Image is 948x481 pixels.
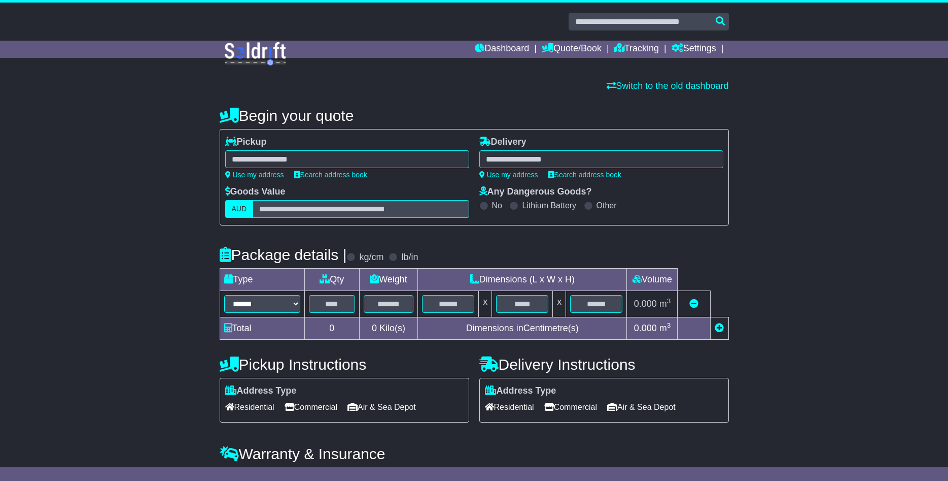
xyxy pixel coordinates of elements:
[553,291,566,317] td: x
[220,445,729,462] h4: Warranty & Insurance
[220,317,304,340] td: Total
[225,171,284,179] a: Use my address
[225,186,286,198] label: Goods Value
[607,81,728,91] a: Switch to the old dashboard
[418,317,627,340] td: Dimensions in Centimetre(s)
[479,291,492,317] td: x
[715,323,724,333] a: Add new item
[689,299,698,309] a: Remove this item
[667,322,671,329] sup: 3
[304,269,359,291] td: Qty
[479,171,538,179] a: Use my address
[485,386,556,397] label: Address Type
[359,252,383,263] label: kg/cm
[225,137,267,148] label: Pickup
[359,269,417,291] td: Weight
[548,171,621,179] a: Search address book
[627,269,678,291] td: Volume
[479,186,592,198] label: Any Dangerous Goods?
[225,200,254,218] label: AUD
[659,299,671,309] span: m
[225,399,274,415] span: Residential
[522,201,576,210] label: Lithium Battery
[220,269,304,291] td: Type
[542,41,602,58] a: Quote/Book
[220,356,469,373] h4: Pickup Instructions
[485,399,534,415] span: Residential
[225,386,297,397] label: Address Type
[359,317,417,340] td: Kilo(s)
[607,399,676,415] span: Air & Sea Depot
[672,41,716,58] a: Settings
[667,297,671,305] sup: 3
[401,252,418,263] label: lb/in
[634,323,657,333] span: 0.000
[418,269,627,291] td: Dimensions (L x W x H)
[479,137,526,148] label: Delivery
[596,201,617,210] label: Other
[220,246,347,263] h4: Package details |
[634,299,657,309] span: 0.000
[294,171,367,179] a: Search address book
[659,323,671,333] span: m
[220,107,729,124] h4: Begin your quote
[304,317,359,340] td: 0
[479,356,729,373] h4: Delivery Instructions
[372,323,377,333] span: 0
[544,399,597,415] span: Commercial
[492,201,502,210] label: No
[475,41,529,58] a: Dashboard
[285,399,337,415] span: Commercial
[614,41,659,58] a: Tracking
[347,399,416,415] span: Air & Sea Depot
